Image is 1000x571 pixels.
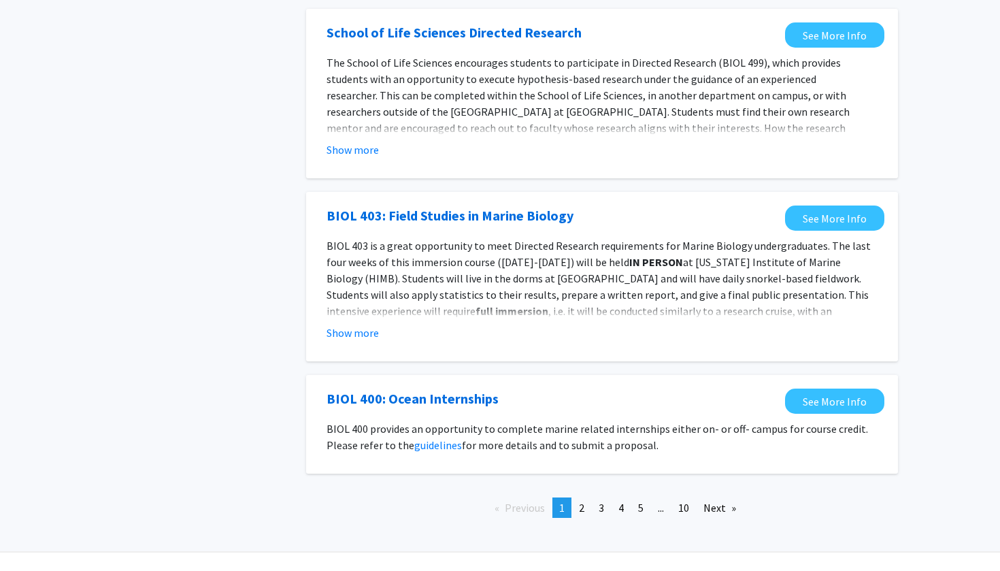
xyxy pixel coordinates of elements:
span: BIOL 400 provides an opportunity to complete marine related internships either on- or off- campus... [327,422,868,452]
button: Show more [327,142,379,158]
button: Show more [327,325,379,341]
ul: Pagination [306,497,898,518]
strong: IN PERSON [629,255,683,269]
iframe: Chat [10,510,58,561]
strong: full immersion [476,304,548,318]
span: 1 [559,501,565,515]
span: The School of Life Sciences encourages students to participate in Directed Research (BIOL 499), w... [327,56,854,167]
span: 10 [678,501,689,515]
a: Opens in a new tab [327,206,573,226]
span: 5 [638,501,644,515]
a: Opens in a new tab [785,22,884,48]
span: 3 [599,501,604,515]
span: for more details and to submit a proposal. [462,438,659,452]
a: guidelines [414,438,462,452]
a: Opens in a new tab [327,389,499,409]
a: Opens in a new tab [785,389,884,414]
span: 2 [579,501,584,515]
span: 4 [618,501,624,515]
span: , i.e. it will be conducted similarly to a research cruise, with an expectation of full-time atte... [327,304,875,350]
span: BIOL 403 is a great opportunity to meet Directed Research requirements for Marine Biology undergr... [327,239,871,269]
a: Opens in a new tab [785,206,884,231]
span: Previous [505,501,545,515]
a: Next page [697,497,743,518]
span: ... [658,501,664,515]
a: Opens in a new tab [327,22,582,43]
